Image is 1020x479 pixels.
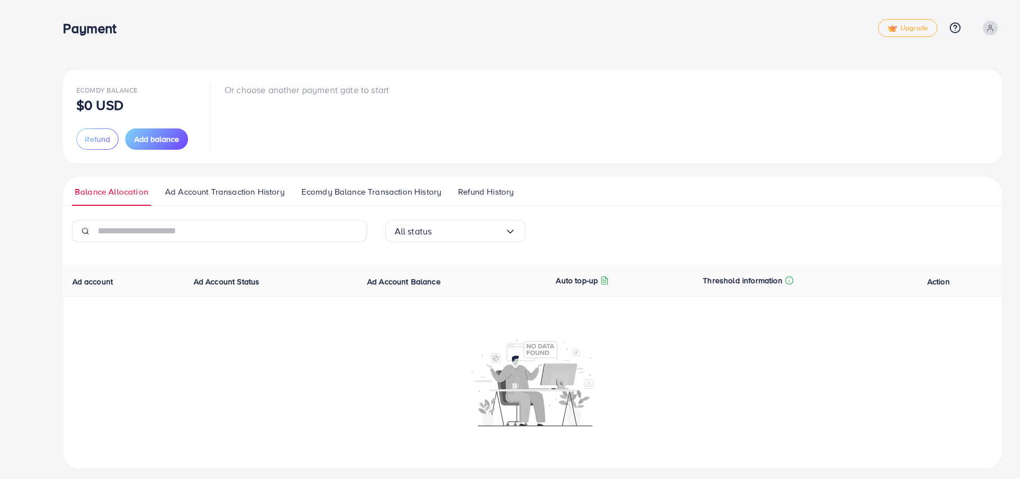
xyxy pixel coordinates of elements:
p: Or choose another payment gate to start [225,83,389,96]
span: Ad account [72,276,113,287]
span: Ad Account Balance [367,276,441,287]
a: tickUpgrade [878,19,937,37]
p: Auto top-up [556,274,598,287]
span: Ad Account Status [194,276,260,287]
input: Search for option [432,223,504,240]
h3: Payment [63,20,125,36]
span: Ecomdy Balance Transaction History [301,186,441,198]
span: Balance Allocation [75,186,148,198]
span: Add balance [134,133,179,145]
span: Ecomdy Balance [76,85,138,95]
span: Refund [85,133,110,145]
img: tick [888,25,897,33]
span: Upgrade [888,24,928,33]
span: Refund History [458,186,514,198]
button: Add balance [125,128,188,150]
img: No account [472,338,594,426]
p: Threshold information [703,274,782,287]
span: Action [927,276,950,287]
p: $0 USD [76,98,124,112]
div: Search for option [385,220,525,242]
span: Ad Account Transaction History [165,186,285,198]
span: All status [395,223,432,240]
button: Refund [76,128,118,150]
